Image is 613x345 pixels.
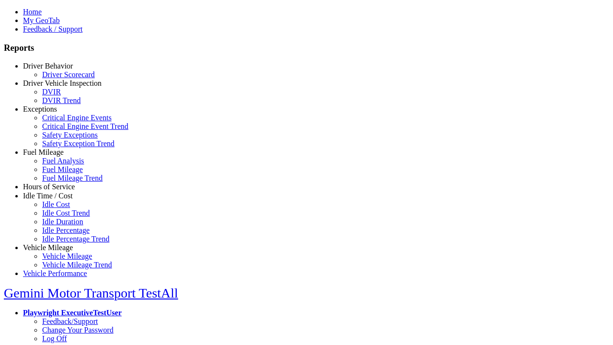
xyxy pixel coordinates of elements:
a: Exceptions [23,105,57,113]
a: Idle Percentage [42,226,90,234]
a: Vehicle Mileage [42,252,92,260]
a: Vehicle Mileage Trend [42,261,112,269]
a: Change Your Password [42,326,114,334]
a: Driver Behavior [23,62,73,70]
a: Idle Cost [42,200,70,208]
a: DVIR Trend [42,96,80,104]
a: Fuel Analysis [42,157,84,165]
a: Idle Duration [42,218,83,226]
a: Idle Percentage Trend [42,235,109,243]
a: DVIR [42,88,61,96]
a: Safety Exception Trend [42,139,114,148]
a: Fuel Mileage [42,165,83,173]
a: Fuel Mileage [23,148,64,156]
a: Feedback / Support [23,25,82,33]
a: Playwright ExecutiveTestUser [23,309,122,317]
a: Feedback/Support [42,317,98,325]
a: Driver Vehicle Inspection [23,79,102,87]
a: Hours of Service [23,183,75,191]
a: HOS Explanation Reports [42,191,122,199]
h3: Reports [4,43,609,53]
a: Idle Cost Trend [42,209,90,217]
a: Vehicle Mileage [23,243,73,252]
a: Vehicle Performance [23,269,87,277]
a: Driver Scorecard [42,70,95,79]
a: Critical Engine Events [42,114,112,122]
a: Fuel Mileage Trend [42,174,102,182]
a: Log Off [42,334,67,343]
a: Safety Exceptions [42,131,98,139]
a: Home [23,8,42,16]
a: My GeoTab [23,16,60,24]
a: Gemini Motor Transport TestAll [4,286,178,300]
a: Idle Time / Cost [23,192,73,200]
a: Critical Engine Event Trend [42,122,128,130]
